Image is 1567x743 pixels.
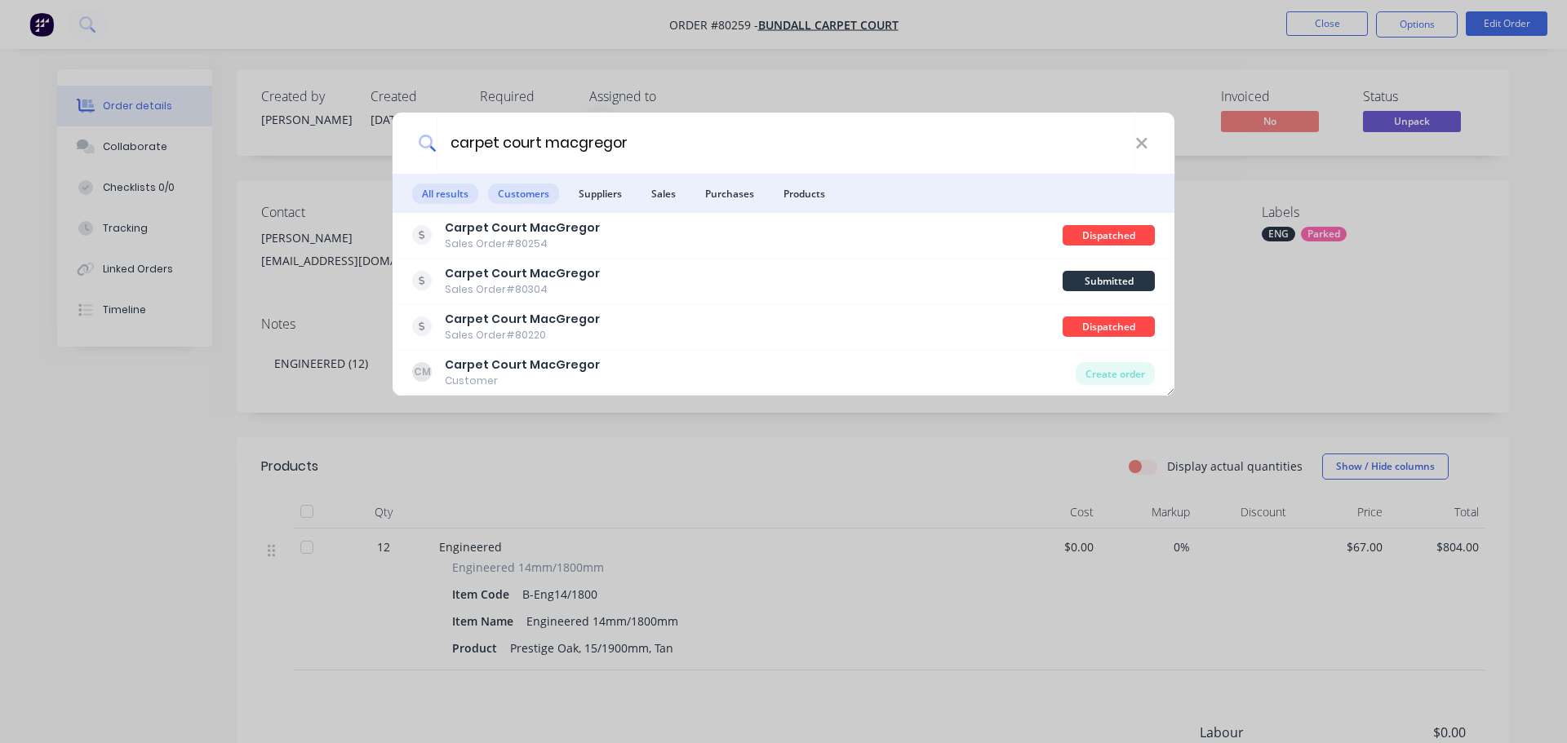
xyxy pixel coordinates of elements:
[445,282,600,297] div: Sales Order #80304
[445,265,600,281] b: Carpet Court MacGregor
[1076,362,1155,385] div: Create order
[445,374,600,388] div: Customer
[1063,225,1155,245] div: Dispatched
[1063,316,1155,337] div: Dispatched
[445,237,600,251] div: Sales Order #80254
[488,184,559,204] span: Customers
[445,219,600,236] b: Carpet Court MacGregor
[695,184,764,204] span: Purchases
[445,356,600,373] b: Carpet Court MacGregor
[641,184,686,204] span: Sales
[774,184,835,204] span: Products
[445,311,600,327] b: Carpet Court MacGregor
[412,184,478,204] span: All results
[412,362,432,382] div: CM
[569,184,632,204] span: Suppliers
[445,328,600,343] div: Sales Order #80220
[1063,271,1155,291] div: Submitted
[437,113,1135,174] input: Start typing a customer or supplier name to create a new order...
